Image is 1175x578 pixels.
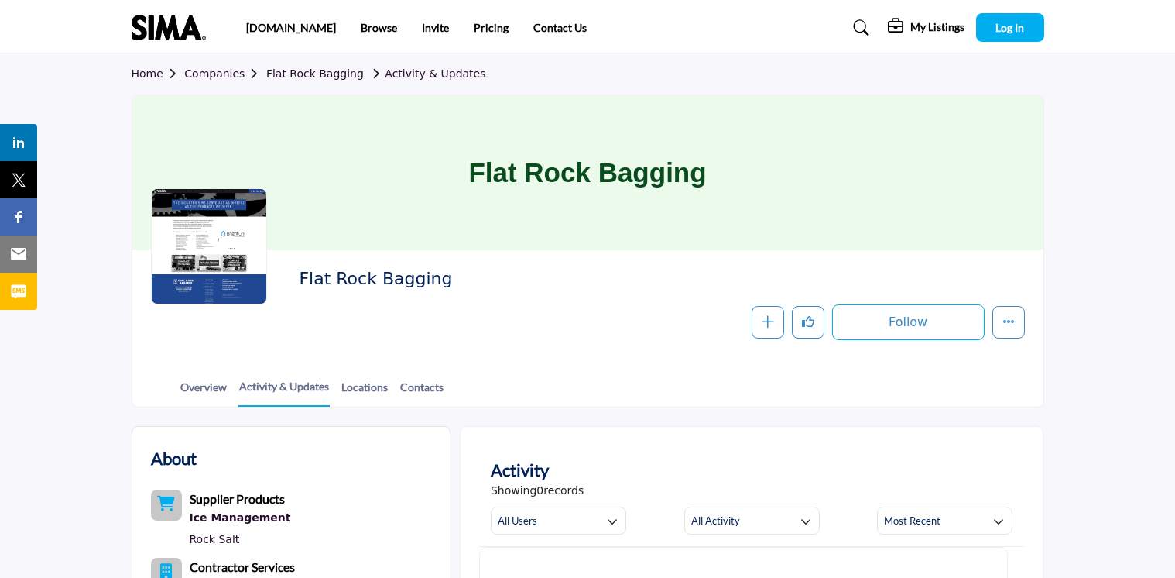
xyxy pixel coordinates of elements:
[246,21,336,34] a: [DOMAIN_NAME]
[132,67,185,80] a: Home
[132,15,214,40] img: site Logo
[266,67,364,80] a: Flat Rock Bagging
[474,21,509,34] a: Pricing
[992,306,1025,339] button: More details
[180,379,228,406] a: Overview
[910,20,964,34] h5: My Listings
[884,514,940,528] h3: Most Recent
[888,19,964,37] div: My Listings
[238,378,330,407] a: Activity & Updates
[399,379,444,406] a: Contacts
[691,514,740,528] h3: All Activity
[190,559,295,574] b: Contractor Services
[684,507,820,535] button: All Activity
[422,21,449,34] a: Invite
[491,483,584,499] span: Showing records
[995,21,1024,34] span: Log In
[341,379,389,406] a: Locations
[151,490,182,521] button: Category Icon
[190,494,285,506] a: Supplier Products
[190,491,285,506] b: Supplier Products
[190,508,291,528] div: Ice management involves the control, removal, and prevention of ice accumulation on surfaces such...
[299,269,725,289] h2: Flat Rock Bagging
[468,95,706,250] h1: Flat Rock Bagging
[976,13,1044,42] button: Log In
[190,562,295,574] a: Contractor Services
[361,21,397,34] a: Browse
[498,514,537,528] h3: All Users
[533,21,587,34] a: Contact Us
[491,507,626,535] button: All Users
[832,304,985,340] button: Follow
[536,484,543,497] span: 0
[184,67,266,80] a: Companies
[792,306,824,339] button: Like
[838,15,879,40] a: Search
[491,457,549,483] h2: Activity
[190,533,240,545] a: Rock Salt
[151,446,197,471] h2: About
[190,508,291,528] a: Ice Management
[877,507,1012,535] button: Most Recent
[367,67,485,80] a: Activity & Updates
